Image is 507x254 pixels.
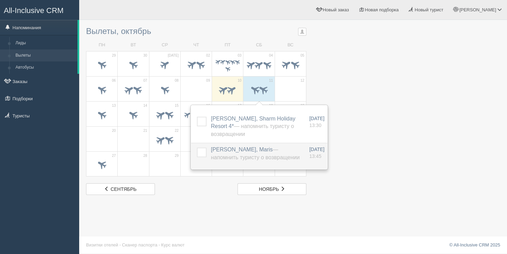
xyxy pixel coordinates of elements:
[269,103,273,108] span: 18
[159,242,160,247] span: ·
[323,7,349,12] span: Новый заказ
[211,147,300,160] span: — Напомнить туристу о возвращении
[161,242,184,247] a: Курс валют
[206,103,210,108] span: 16
[259,186,279,192] span: ноябрь
[112,153,116,158] span: 27
[149,39,180,51] td: СР
[309,123,321,128] span: 13:30
[143,153,147,158] span: 28
[175,103,179,108] span: 15
[309,147,325,152] span: [DATE]
[168,53,178,58] span: [DATE]
[449,242,500,247] a: © All-Inclusive CRM 2025
[180,39,212,51] td: ЧТ
[86,39,118,51] td: ПН
[275,39,306,51] td: ВС
[86,27,306,36] h3: Вылеты, октябрь
[175,78,179,83] span: 08
[110,186,137,192] span: сентябрь
[211,147,300,160] span: [PERSON_NAME], Maris
[211,147,300,160] a: [PERSON_NAME], Maris— Напомнить туристу о возвращении
[269,53,273,58] span: 04
[112,78,116,83] span: 06
[122,242,157,247] a: Сканер паспорта
[237,78,241,83] span: 10
[206,53,210,58] span: 02
[4,6,64,15] span: All-Inclusive CRM
[211,123,294,137] span: — Напомнить туристу о возвращении
[243,39,275,51] td: СБ
[309,146,325,160] a: [DATE] 13:45
[300,103,304,108] span: 19
[309,116,325,121] span: [DATE]
[269,78,273,83] span: 11
[309,153,321,159] span: 13:45
[237,53,241,58] span: 03
[459,7,496,12] span: [PERSON_NAME]
[12,61,77,74] a: Автобусы
[12,49,77,62] a: Вылеты
[119,242,121,247] span: ·
[143,103,147,108] span: 14
[212,39,243,51] td: ПТ
[112,128,116,133] span: 20
[237,183,306,195] a: ноябрь
[237,103,241,108] span: 17
[143,53,147,58] span: 30
[86,183,155,195] a: сентябрь
[206,78,210,83] span: 09
[86,242,118,247] a: Визитки отелей
[118,39,149,51] td: ВТ
[211,116,295,137] a: [PERSON_NAME], Sharm Holiday Resort 4*— Напомнить туристу о возвращении
[143,78,147,83] span: 07
[112,53,116,58] span: 29
[12,37,77,49] a: Лиды
[211,116,295,137] span: [PERSON_NAME], Sharm Holiday Resort 4*
[175,153,179,158] span: 29
[300,78,304,83] span: 12
[175,128,179,133] span: 22
[143,128,147,133] span: 21
[415,7,443,12] span: Новый турист
[309,115,325,129] a: [DATE] 13:30
[300,53,304,58] span: 05
[112,103,116,108] span: 13
[0,0,79,19] a: All-Inclusive CRM
[365,7,399,12] span: Новая подборка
